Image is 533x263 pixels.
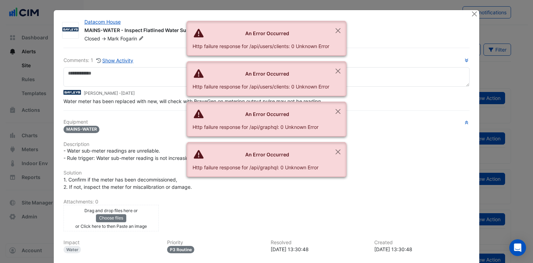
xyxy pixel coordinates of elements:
div: Comments: 1 [63,56,134,64]
img: Bayleys 151 Property [63,90,81,98]
small: Drag and drop files here or [84,208,138,213]
strong: An Error Occurred [245,30,289,36]
button: Close [330,102,346,121]
h6: Impact [63,240,159,246]
button: Close [330,21,346,40]
div: Water [63,246,81,253]
button: Close [471,10,478,17]
h6: Priority [167,240,262,246]
span: MAINS-WATER [63,126,100,133]
strong: An Error Occurred [245,111,289,117]
span: -> [102,36,106,41]
span: 2025-05-06 13:30:48 [121,91,135,96]
span: Mark [107,36,119,41]
h6: Description [63,141,470,147]
span: Water meter has been replaced with new, will check with BraveGen on metering output pulse may not... [63,98,322,104]
div: Http failure response for /api/users/clients: 0 Unknown Error [193,42,329,50]
div: P3 Routine [167,246,195,253]
div: [DATE] 13:30:48 [271,246,366,253]
button: Show Activity [96,56,134,64]
small: or Click here to then Paste an image [75,224,147,229]
a: Datacom House [84,19,121,25]
span: Fogarin [120,35,145,42]
button: Close [330,62,346,80]
h6: Attachments: 0 [63,199,470,205]
button: Close [330,142,346,161]
div: MAINS-WATER - Inspect Flatlined Water Sub-Meter [84,27,463,35]
span: Closed [84,36,100,41]
div: Open Intercom Messenger [509,239,526,256]
h6: Resolved [271,240,366,246]
strong: An Error Occurred [245,152,289,157]
strong: An Error Occurred [245,71,289,77]
div: [DATE] 13:30:48 [374,246,470,253]
button: Choose files [96,214,126,222]
span: 1. Confirm if the meter has been decommissioned, 2. If not, inspect the meter for miscalibration ... [63,177,192,190]
h6: Created [374,240,470,246]
span: - Water sub-meter readings are unreliable. - Rule trigger: Water sub-meter reading is not increas... [63,148,193,161]
h6: Solution [63,170,470,176]
div: Http failure response for /api/graphql: 0 Unknown Error [193,164,329,171]
img: Bayleys 151 Property [62,27,78,34]
small: [PERSON_NAME] - [84,90,135,96]
div: Http failure response for /api/graphql: 0 Unknown Error [193,123,329,131]
div: Http failure response for /api/users/clients: 0 Unknown Error [193,83,329,90]
h6: Equipment [63,119,470,125]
